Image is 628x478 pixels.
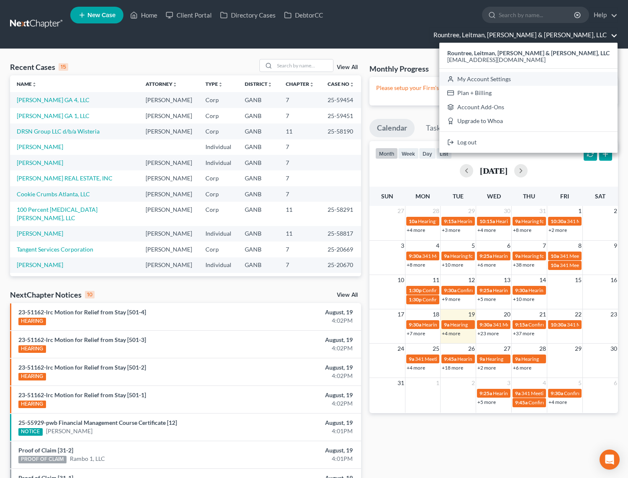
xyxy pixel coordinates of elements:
a: [PERSON_NAME] [17,159,63,166]
button: day [419,148,436,159]
span: 6 [506,241,511,251]
span: 13 [503,275,511,285]
div: 4:02PM [247,316,353,325]
span: 9:30a [444,287,456,293]
span: Hearing for [422,321,447,328]
input: Search by name... [499,7,575,23]
span: 9a [515,218,520,224]
span: 15 [574,275,582,285]
span: 10:15a [479,218,495,224]
span: 3 [506,378,511,388]
a: Log out [439,135,618,149]
p: Please setup your Firm's Monthly Goals [376,84,611,92]
div: PROOF OF CLAIM [18,456,67,463]
span: Wed [487,193,501,200]
h3: Monthly Progress [369,64,429,74]
a: Case Nounfold_more [328,81,354,87]
span: 17 [397,309,405,319]
a: Directory Cases [216,8,280,23]
span: 24 [397,344,405,354]
td: Individual [199,155,238,170]
td: Corp [199,242,238,257]
span: 31 [538,206,547,216]
span: 9:30a [409,253,421,259]
div: August, 19 [247,446,353,455]
td: GANB [238,170,279,186]
td: [PERSON_NAME] [139,186,199,202]
span: 9:30a [409,321,421,328]
button: list [436,148,452,159]
span: [EMAIL_ADDRESS][DOMAIN_NAME] [447,56,546,63]
td: 7 [279,170,321,186]
td: GANB [238,273,279,288]
a: +37 more [513,330,534,337]
td: 25-20669 [321,242,361,257]
a: +4 more [407,365,425,371]
div: 4:01PM [247,455,353,463]
td: 25-20670 [321,257,361,273]
td: 25-59454 [321,92,361,108]
td: 7 [279,242,321,257]
button: week [398,148,419,159]
span: 10a [551,253,559,259]
span: 1 [435,378,440,388]
a: 23-51162-lrc Motion for Relief from Stay [501-4] [18,308,146,316]
span: 2 [613,206,618,216]
td: 11 [279,202,321,226]
td: GANB [238,226,279,242]
a: +4 more [407,227,425,233]
td: GANB [238,92,279,108]
span: Sun [381,193,393,200]
div: 10 [85,291,95,298]
div: HEARING [18,373,46,380]
span: 21 [538,309,547,319]
a: +2 more [549,227,567,233]
span: 19 [467,309,476,319]
a: +8 more [407,262,425,268]
div: August, 19 [247,419,353,427]
a: 23-51162-lrc Motion for Relief from Stay [501-1] [18,391,146,398]
div: HEARING [18,345,46,353]
span: Confirmation Hearing [457,287,505,293]
td: Corp [199,202,238,226]
a: [PERSON_NAME] [17,230,63,237]
span: 8 [577,241,582,251]
a: Tangent Services Corporation [17,246,93,253]
span: 18 [432,309,440,319]
td: 7 [279,257,321,273]
div: August, 19 [247,336,353,344]
a: +38 more [513,262,534,268]
a: Upgrade to Whoa [439,114,618,128]
a: DebtorCC [280,8,327,23]
a: Attorneyunfold_more [146,81,177,87]
a: +4 more [477,227,496,233]
span: 9:45a [515,399,528,406]
div: HEARING [18,401,46,408]
span: Hearing [450,321,468,328]
div: August, 19 [247,363,353,372]
a: +7 more [407,330,425,337]
span: Confirmation hearing for [PERSON_NAME] [423,296,518,303]
td: Individual [199,226,238,242]
span: Hearing for [418,218,443,224]
td: [PERSON_NAME] [139,257,199,273]
span: 10:30a [551,321,566,328]
td: [PERSON_NAME] [139,123,199,139]
td: GANB [238,242,279,257]
h2: [DATE] [480,166,508,175]
a: Rountree, Leitman, [PERSON_NAME] & [PERSON_NAME], LLC [429,28,618,43]
div: 4:02PM [247,344,353,352]
td: Corp [199,108,238,123]
span: 10a [409,218,417,224]
a: +6 more [477,262,496,268]
span: Fri [560,193,569,200]
span: 341 Meeting for [PERSON_NAME] [521,390,597,396]
td: GANB [238,202,279,226]
span: 341 Meeting for [422,253,457,259]
span: Hearing for [PERSON_NAME] [450,253,515,259]
span: Tue [453,193,464,200]
a: Calendar [369,119,415,137]
span: 9:15a [515,321,528,328]
div: 4:02PM [247,372,353,380]
div: August, 19 [247,308,353,316]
